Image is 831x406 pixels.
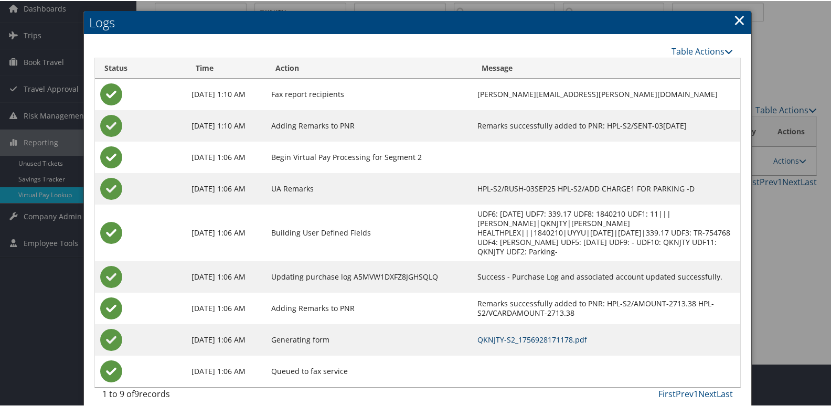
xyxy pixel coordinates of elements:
td: [DATE] 1:06 AM [186,141,266,172]
td: Adding Remarks to PNR [266,292,472,323]
td: Queued to fax service [266,355,472,386]
td: Remarks successfully added to PNR: HPL-S2/AMOUNT-2713.38 HPL-S2/VCARDAMOUNT-2713.38 [472,292,740,323]
td: Remarks successfully added to PNR: HPL-S2/SENT-03[DATE] [472,109,740,141]
a: First [658,387,676,399]
a: 1 [694,387,698,399]
td: Adding Remarks to PNR [266,109,472,141]
th: Message: activate to sort column ascending [472,57,740,78]
a: Next [698,387,717,399]
td: UDF6: [DATE] UDF7: 339.17 UDF8: 1840210 UDF1: 11|||[PERSON_NAME]|QKNJTY|[PERSON_NAME] HEALTHPLEX|... [472,204,740,260]
span: 9 [134,387,139,399]
th: Action: activate to sort column ascending [266,57,472,78]
td: [PERSON_NAME][EMAIL_ADDRESS][PERSON_NAME][DOMAIN_NAME] [472,78,740,109]
h2: Logs [84,10,751,33]
a: Prev [676,387,694,399]
td: Success - Purchase Log and associated account updated successfully. [472,260,740,292]
td: HPL-S2/RUSH-03SEP25 HPL-S2/ADD CHARGE1 FOR PARKING -D [472,172,740,204]
td: [DATE] 1:06 AM [186,355,266,386]
td: [DATE] 1:10 AM [186,109,266,141]
a: Last [717,387,733,399]
a: QKNJTY-S2_1756928171178.pdf [477,334,587,344]
th: Time: activate to sort column ascending [186,57,266,78]
a: Table Actions [672,45,733,56]
td: Building User Defined Fields [266,204,472,260]
td: [DATE] 1:06 AM [186,172,266,204]
a: Close [733,8,745,29]
td: Updating purchase log A5MVW1DXFZ8JGHSQLQ [266,260,472,292]
td: Fax report recipients [266,78,472,109]
td: [DATE] 1:10 AM [186,78,266,109]
td: UA Remarks [266,172,472,204]
td: Generating form [266,323,472,355]
th: Status: activate to sort column ascending [95,57,186,78]
div: 1 to 9 of records [102,387,248,404]
td: [DATE] 1:06 AM [186,323,266,355]
td: Begin Virtual Pay Processing for Segment 2 [266,141,472,172]
td: [DATE] 1:06 AM [186,204,266,260]
td: [DATE] 1:06 AM [186,260,266,292]
td: [DATE] 1:06 AM [186,292,266,323]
